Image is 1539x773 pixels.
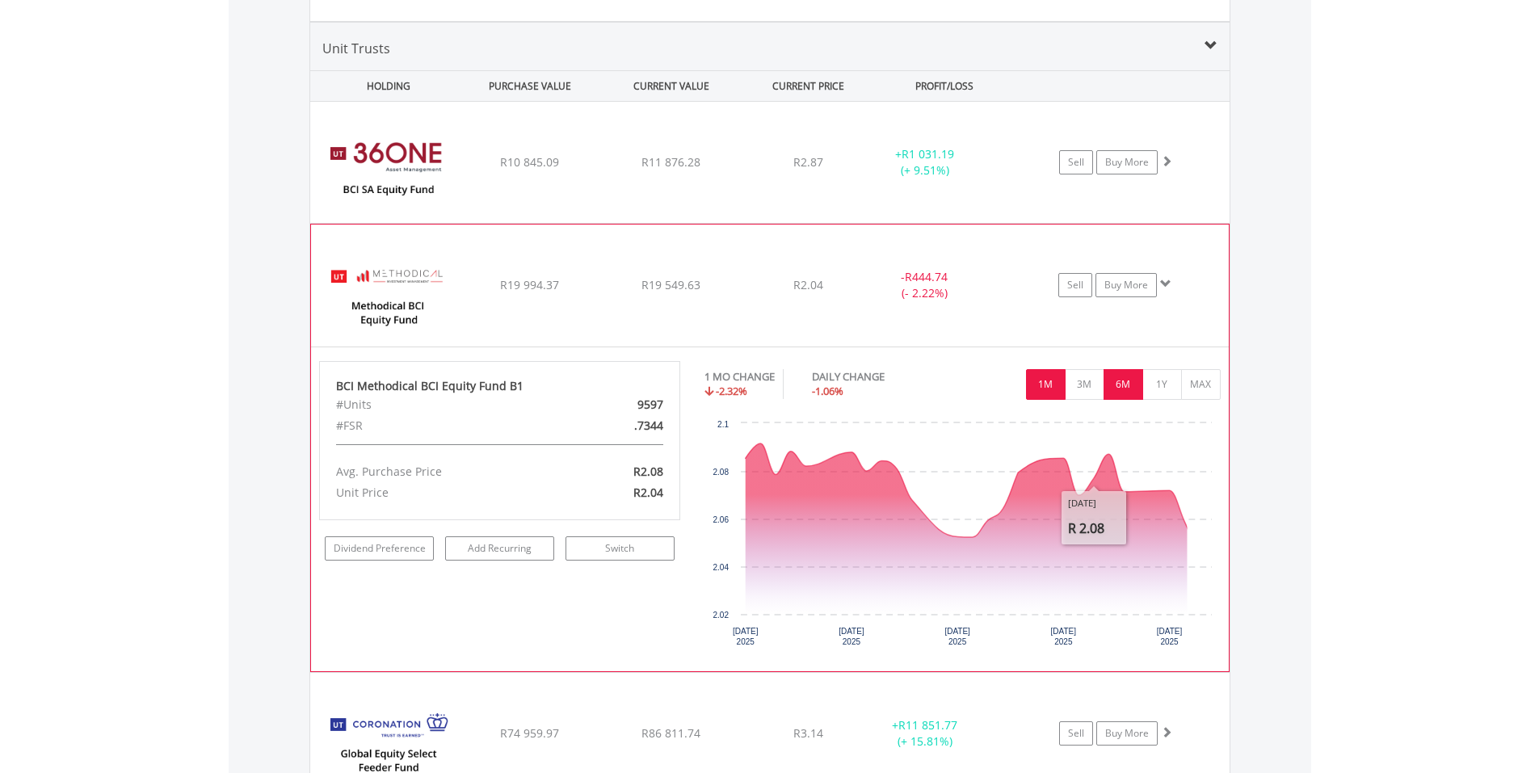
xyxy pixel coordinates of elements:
[713,611,730,620] text: 2.02
[905,269,948,284] span: R444.74
[641,725,700,741] span: R86 811.74
[322,40,390,57] span: Unit Trusts
[324,415,558,436] div: #FSR
[324,461,558,482] div: Avg. Purchase Price
[641,154,700,170] span: R11 876.28
[1065,369,1104,400] button: 3M
[713,468,730,477] text: 2.08
[812,369,941,384] div: DAILY CHANGE
[558,394,675,415] div: 9597
[704,415,1220,657] svg: Interactive chart
[864,717,986,750] div: + (+ 15.81%)
[793,725,823,741] span: R3.14
[1096,150,1158,174] a: Buy More
[633,485,663,500] span: R2.04
[717,420,729,429] text: 2.1
[1059,721,1093,746] a: Sell
[839,627,864,646] text: [DATE] 2025
[1026,369,1066,400] button: 1M
[864,269,985,301] div: - (- 2.22%)
[704,415,1221,657] div: Chart. Highcharts interactive chart.
[500,154,559,170] span: R10 845.09
[318,122,457,219] img: UT.ZA.BCSEC.png
[1181,369,1221,400] button: MAX
[793,277,823,292] span: R2.04
[713,515,730,524] text: 2.06
[1157,627,1183,646] text: [DATE] 2025
[812,384,843,398] span: -1.06%
[319,245,458,342] img: UT.ZA.ACPB2.png
[603,71,741,101] div: CURRENT VALUE
[1058,273,1092,297] a: Sell
[445,536,554,561] a: Add Recurring
[500,277,559,292] span: R19 994.37
[902,146,954,162] span: R1 031.19
[311,71,458,101] div: HOLDING
[1095,273,1157,297] a: Buy More
[1142,369,1182,400] button: 1Y
[1059,150,1093,174] a: Sell
[558,415,675,436] div: .7344
[716,384,747,398] span: -2.32%
[743,71,872,101] div: CURRENT PRICE
[1051,627,1077,646] text: [DATE] 2025
[864,146,986,179] div: + (+ 9.51%)
[324,482,558,503] div: Unit Price
[566,536,675,561] a: Switch
[461,71,599,101] div: PURCHASE VALUE
[633,464,663,479] span: R2.08
[336,378,664,394] div: BCI Methodical BCI Equity Fund B1
[793,154,823,170] span: R2.87
[944,627,970,646] text: [DATE] 2025
[898,717,957,733] span: R11 851.77
[1104,369,1143,400] button: 6M
[713,563,730,572] text: 2.04
[876,71,1014,101] div: PROFIT/LOSS
[500,725,559,741] span: R74 959.97
[325,536,434,561] a: Dividend Preference
[733,627,759,646] text: [DATE] 2025
[641,277,700,292] span: R19 549.63
[704,369,775,384] div: 1 MO CHANGE
[324,394,558,415] div: #Units
[1096,721,1158,746] a: Buy More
